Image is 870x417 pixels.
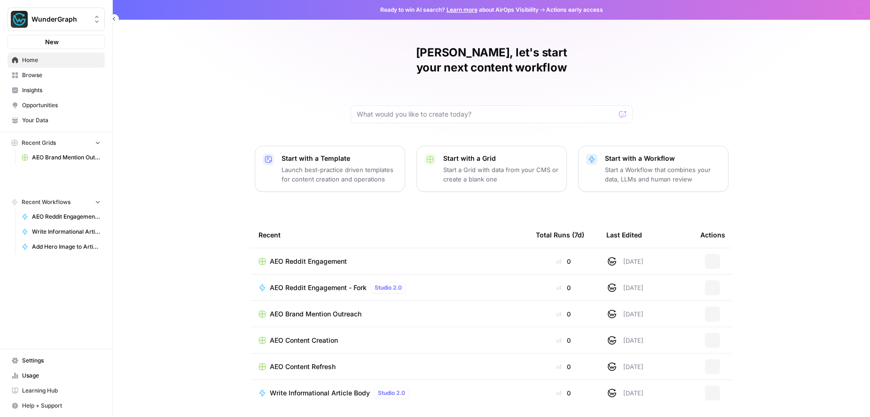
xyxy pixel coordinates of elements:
img: 8su17wfgvjzgks10ucqkp2le0ns1 [606,308,618,320]
span: AEO Reddit Engagement - Fork [32,212,101,221]
span: Recent Grids [22,139,56,147]
div: 0 [536,336,591,345]
div: [DATE] [606,256,643,267]
a: AEO Content Creation [259,336,521,345]
a: Home [8,53,105,68]
img: 8su17wfgvjzgks10ucqkp2le0ns1 [606,335,618,346]
span: Write Informational Article Body [270,388,370,398]
div: [DATE] [606,335,643,346]
span: Help + Support [22,401,101,410]
button: New [8,35,105,49]
span: Add Hero Image to Article [32,243,101,251]
div: Total Runs (7d) [536,222,584,248]
a: Add Hero Image to Article [17,239,105,254]
span: Studio 2.0 [378,389,405,397]
button: Help + Support [8,398,105,413]
div: Recent [259,222,521,248]
span: New [45,37,59,47]
div: 0 [536,388,591,398]
span: Recent Workflows [22,198,71,206]
img: WunderGraph Logo [11,11,28,28]
a: Learning Hub [8,383,105,398]
a: AEO Content Refresh [259,362,521,371]
a: Opportunities [8,98,105,113]
button: Recent Grids [8,136,105,150]
img: 8su17wfgvjzgks10ucqkp2le0ns1 [606,361,618,372]
span: Home [22,56,101,64]
img: 8su17wfgvjzgks10ucqkp2le0ns1 [606,256,618,267]
span: Browse [22,71,101,79]
button: Start with a TemplateLaunch best-practice driven templates for content creation and operations [255,146,405,192]
span: Learning Hub [22,386,101,395]
a: AEO Reddit Engagement - Fork [17,209,105,224]
p: Start a Grid with data from your CMS or create a blank one [443,165,559,184]
span: Insights [22,86,101,94]
a: Write Informational Article BodyStudio 2.0 [259,387,521,399]
a: AEO Reddit Engagement - ForkStudio 2.0 [259,282,521,293]
button: Recent Workflows [8,195,105,209]
span: AEO Brand Mention Outreach [270,309,361,319]
h1: [PERSON_NAME], let's start your next content workflow [351,45,633,75]
div: 0 [536,283,591,292]
a: Settings [8,353,105,368]
p: Start a Workflow that combines your data, LLMs and human review [605,165,721,184]
a: Your Data [8,113,105,128]
span: Ready to win AI search? about AirOps Visibility [380,6,539,14]
div: [DATE] [606,282,643,293]
p: Start with a Workflow [605,154,721,163]
p: Start with a Grid [443,154,559,163]
span: AEO Reddit Engagement - Fork [270,283,367,292]
span: Settings [22,356,101,365]
button: Start with a WorkflowStart a Workflow that combines your data, LLMs and human review [578,146,729,192]
a: AEO Brand Mention Outreach [17,150,105,165]
button: Workspace: WunderGraph [8,8,105,31]
a: AEO Brand Mention Outreach [259,309,521,319]
span: Your Data [22,116,101,125]
span: AEO Brand Mention Outreach [32,153,101,162]
div: Last Edited [606,222,642,248]
div: 0 [536,309,591,319]
div: 0 [536,257,591,266]
a: Usage [8,368,105,383]
a: Insights [8,83,105,98]
span: Usage [22,371,101,380]
img: 8su17wfgvjzgks10ucqkp2le0ns1 [606,282,618,293]
input: What would you like to create today? [357,110,615,119]
a: Write Informational Article Body [17,224,105,239]
div: [DATE] [606,361,643,372]
div: [DATE] [606,308,643,320]
img: 8su17wfgvjzgks10ucqkp2le0ns1 [606,387,618,399]
span: AEO Content Refresh [270,362,336,371]
button: Start with a GridStart a Grid with data from your CMS or create a blank one [416,146,567,192]
span: AEO Reddit Engagement [270,257,347,266]
p: Start with a Template [282,154,397,163]
span: WunderGraph [31,15,88,24]
span: Opportunities [22,101,101,110]
span: AEO Content Creation [270,336,338,345]
p: Launch best-practice driven templates for content creation and operations [282,165,397,184]
span: Studio 2.0 [375,283,402,292]
span: Write Informational Article Body [32,228,101,236]
a: AEO Reddit Engagement [259,257,521,266]
div: Actions [700,222,725,248]
a: Browse [8,68,105,83]
a: Learn more [447,6,478,13]
span: Actions early access [546,6,603,14]
div: [DATE] [606,387,643,399]
div: 0 [536,362,591,371]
